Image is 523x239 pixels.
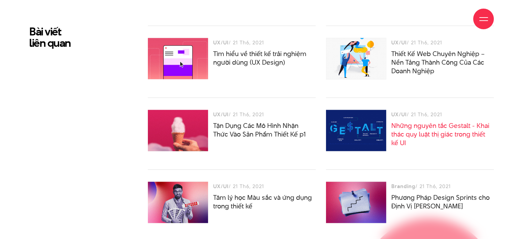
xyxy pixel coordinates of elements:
a: Tận Dụng Các Mô Hình Nhận Thức Vào Sản Phẩm Thiết Kế p1 [213,121,306,139]
div: / 21 Th6, 2021 [213,38,316,47]
h3: Branding [391,182,415,191]
a: Tìm hiểu về thiết kế trải nghiệm người dùng (UX Design) [213,49,306,67]
a: Những nguyên tắc Gestalt - Khai thác quy luật thị giác trong thiết kế UI [391,121,489,148]
div: / 21 Th6, 2021 [391,182,494,191]
div: / 21 Th6, 2021 [391,110,494,119]
a: Phương Pháp Design Sprints cho Định Vị [PERSON_NAME] [391,193,490,211]
div: / 21 Th6, 2021 [391,38,494,47]
h3: UX/UI [213,38,229,47]
a: Thiết Kế Web Chuyên Nghiệp – Nền Tảng Thành Công Của Các Doanh Nghiệp [391,49,484,76]
h2: Bài viết liên quan [29,26,138,48]
div: / 21 Th6, 2021 [213,182,316,191]
a: Tâm lý học Màu sắc và ứng dụng trong thiết kế [213,193,312,211]
h3: UX/UI [213,110,229,119]
h3: UX/UI [213,182,229,191]
h3: UX/UI [391,38,407,47]
div: / 21 Th6, 2021 [213,110,316,119]
h3: UX/UI [391,110,407,119]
